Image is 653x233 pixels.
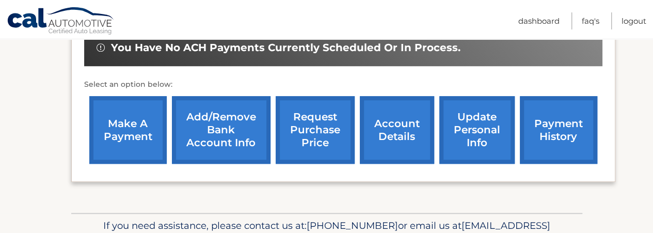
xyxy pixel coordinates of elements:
a: FAQ's [582,12,599,29]
span: [PHONE_NUMBER] [307,220,398,231]
img: alert-white.svg [97,43,105,52]
a: Logout [622,12,646,29]
a: account details [360,96,434,164]
a: payment history [520,96,597,164]
a: update personal info [439,96,515,164]
a: make a payment [89,96,167,164]
a: request purchase price [276,96,355,164]
span: You have no ACH payments currently scheduled or in process. [111,41,460,54]
a: Dashboard [518,12,560,29]
a: Cal Automotive [7,7,115,37]
a: Add/Remove bank account info [172,96,270,164]
p: Select an option below: [84,79,602,91]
